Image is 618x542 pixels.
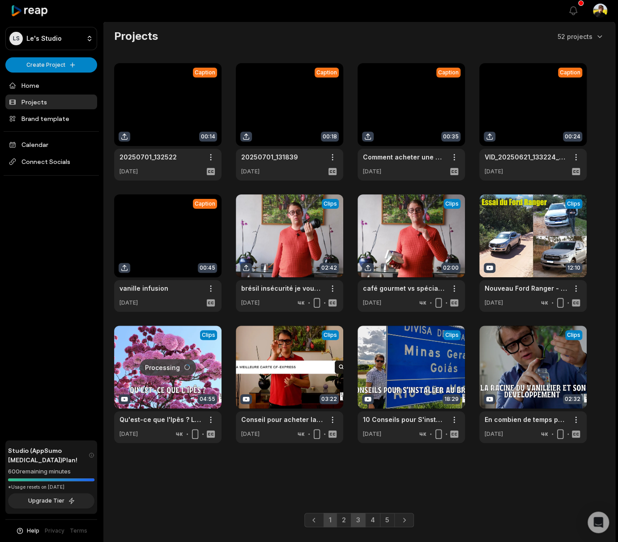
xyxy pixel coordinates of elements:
button: Create Project [5,57,97,73]
a: brésil insécurité je vous explique tout [241,284,324,293]
a: Conseil pour acheter la meilleur cfexpress + toujours avoir deux cartes avec le r5 [241,415,324,424]
a: Page 5 [380,513,395,527]
a: Next page [394,513,414,527]
a: Page 3 [351,513,366,527]
a: VID_20250621_133224_HDR10PLUS [485,152,567,162]
button: Help [16,527,39,535]
div: 600 remaining minutes [8,467,94,476]
a: Page 4 [365,513,380,527]
a: Qu'est-ce que l'Ipês ? Le plus bel arbre à fleur du [GEOGRAPHIC_DATA] des fleurs Jaunes, Violette... [119,415,202,424]
a: Brand template [5,111,97,126]
a: 10 Conseils pour S'installer au [GEOGRAPHIC_DATA] à [GEOGRAPHIC_DATA] - [GEOGRAPHIC_DATA] - [GEOG... [363,415,445,424]
a: Comment acheter une gousse de vanille de qualité [363,152,445,162]
div: LS [9,32,23,45]
ul: Pagination [304,513,414,527]
a: Projects [5,95,97,109]
span: Connect Socials [5,154,97,170]
h2: Projects [114,29,158,43]
span: Studio (AppSumo [MEDICAL_DATA]) Plan! [8,446,89,465]
a: Page 2 [337,513,351,527]
button: 52 projects [558,32,604,41]
span: Help [27,527,39,535]
button: Upgrade Tier [8,493,94,508]
div: Open Intercom Messenger [588,512,609,533]
a: Nouveau Ford Ranger - Essai - Première Impression - Un pick up beau comme un camion [485,284,567,293]
a: vanille infusion [119,284,168,293]
p: Le's Studio [26,34,62,43]
a: Privacy [45,527,64,535]
a: Calendar [5,137,97,152]
a: 20250701_132522 [119,152,177,162]
a: Terms [70,527,87,535]
a: 20250701_131839 [241,152,298,162]
div: *Usage resets on [DATE] [8,484,94,490]
a: En combien de temps pousse une racine de vanillier - Tout savoir sur le monde de la vanille ! [485,415,567,424]
a: Home [5,78,97,93]
a: Previous page [304,513,324,527]
a: Page 1 is your current page [324,513,337,527]
a: café gourmet vs spécial [GEOGRAPHIC_DATA] [363,284,445,293]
